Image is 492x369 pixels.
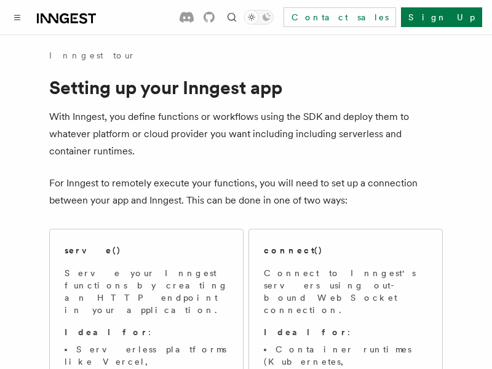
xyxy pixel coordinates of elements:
[65,326,228,338] p: :
[264,244,323,256] h2: connect()
[49,76,443,98] h1: Setting up your Inngest app
[244,10,274,25] button: Toggle dark mode
[49,108,443,160] p: With Inngest, you define functions or workflows using the SDK and deploy them to whatever platfor...
[264,267,427,316] p: Connect to Inngest's servers using out-bound WebSocket connection.
[224,10,239,25] button: Find something...
[264,327,347,337] strong: Ideal for
[264,326,427,338] p: :
[49,175,443,209] p: For Inngest to remotely execute your functions, you will need to set up a connection between your...
[65,244,121,256] h2: serve()
[284,7,396,27] a: Contact sales
[49,49,135,61] a: Inngest tour
[65,327,148,337] strong: Ideal for
[65,267,228,316] p: Serve your Inngest functions by creating an HTTP endpoint in your application.
[10,10,25,25] button: Toggle navigation
[401,7,482,27] a: Sign Up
